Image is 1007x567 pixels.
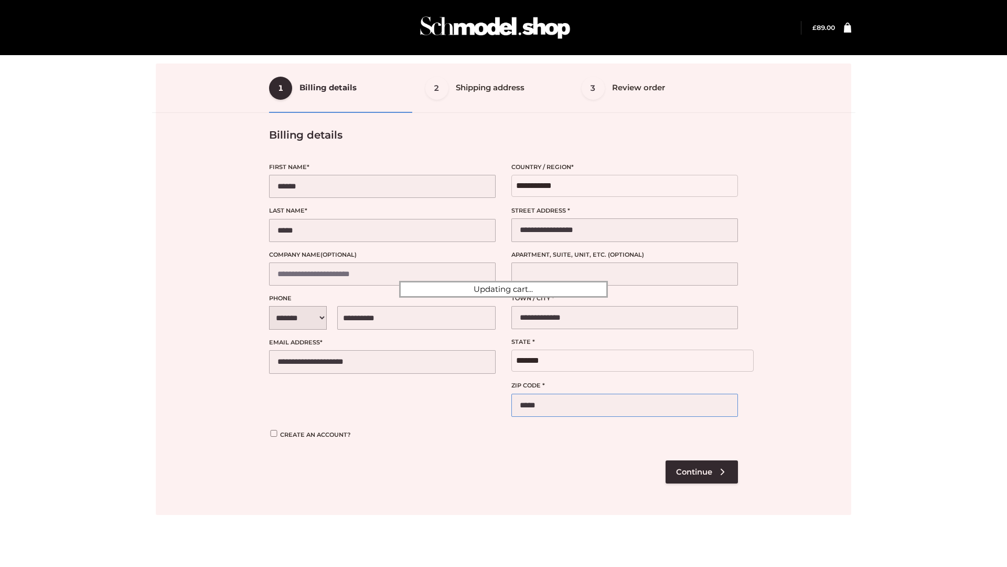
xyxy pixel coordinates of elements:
bdi: 89.00 [812,24,835,31]
span: £ [812,24,817,31]
img: Schmodel Admin 964 [416,7,574,48]
a: £89.00 [812,24,835,31]
div: Updating cart... [399,281,608,298]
